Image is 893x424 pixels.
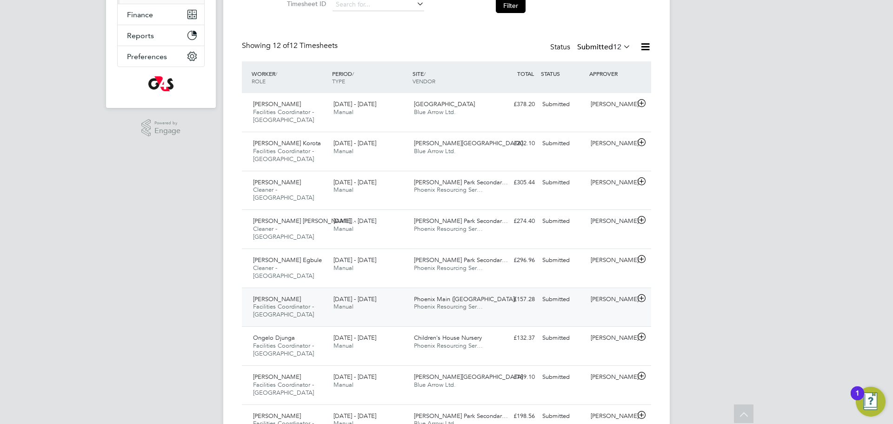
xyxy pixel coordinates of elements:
[539,253,587,268] div: Submitted
[414,303,483,310] span: Phoenix Resourcing Ser…
[253,303,314,318] span: Facilities Coordinator - [GEOGRAPHIC_DATA]
[414,178,508,186] span: [PERSON_NAME] Park Secondar…
[414,108,456,116] span: Blue Arrow Ltd.
[249,65,330,89] div: WORKER
[587,136,635,151] div: [PERSON_NAME]
[333,139,376,147] span: [DATE] - [DATE]
[587,253,635,268] div: [PERSON_NAME]
[539,65,587,82] div: STATUS
[587,175,635,190] div: [PERSON_NAME]
[333,295,376,303] span: [DATE] - [DATE]
[333,381,353,389] span: Manual
[490,97,539,112] div: £378.20
[330,65,410,89] div: PERIOD
[333,412,376,420] span: [DATE] - [DATE]
[587,65,635,82] div: APPROVER
[148,76,173,91] img: g4s-logo-retina.png
[118,46,204,67] button: Preferences
[587,409,635,424] div: [PERSON_NAME]
[333,178,376,186] span: [DATE] - [DATE]
[577,42,631,52] label: Submitted
[490,175,539,190] div: £305.44
[414,412,508,420] span: [PERSON_NAME] Park Secondar…
[333,186,353,194] span: Manual
[154,127,180,135] span: Engage
[414,186,483,194] span: Phoenix Resourcing Ser…
[587,97,635,112] div: [PERSON_NAME]
[855,393,860,405] div: 1
[333,147,353,155] span: Manual
[490,292,539,307] div: £157.28
[118,4,204,25] button: Finance
[275,70,277,77] span: /
[117,76,205,91] a: Go to home page
[587,292,635,307] div: [PERSON_NAME]
[414,139,523,147] span: [PERSON_NAME][GEOGRAPHIC_DATA]
[253,412,301,420] span: [PERSON_NAME]
[253,381,314,397] span: Facilities Coordinator - [GEOGRAPHIC_DATA]
[333,303,353,310] span: Manual
[333,342,353,350] span: Manual
[414,100,475,108] span: [GEOGRAPHIC_DATA]
[253,264,314,280] span: Cleaner - [GEOGRAPHIC_DATA]
[539,97,587,112] div: Submitted
[414,381,456,389] span: Blue Arrow Ltd.
[490,330,539,346] div: £132.37
[539,136,587,151] div: Submitted
[414,225,483,233] span: Phoenix Resourcing Ser…
[273,41,289,50] span: 12 of
[253,256,322,264] span: [PERSON_NAME] Egbule
[613,42,621,52] span: 12
[414,334,482,342] span: Children's House Nursery
[413,77,435,85] span: VENDOR
[424,70,426,77] span: /
[587,370,635,385] div: [PERSON_NAME]
[539,214,587,229] div: Submitted
[414,264,483,272] span: Phoenix Resourcing Ser…
[127,10,153,19] span: Finance
[539,292,587,307] div: Submitted
[414,295,516,303] span: Phoenix Main ([GEOGRAPHIC_DATA])
[856,387,886,417] button: Open Resource Center, 1 new notification
[242,41,340,51] div: Showing
[333,373,376,381] span: [DATE] - [DATE]
[333,100,376,108] span: [DATE] - [DATE]
[253,225,314,241] span: Cleaner - [GEOGRAPHIC_DATA]
[414,147,456,155] span: Blue Arrow Ltd.
[118,25,204,46] button: Reports
[490,136,539,151] div: £202.10
[253,334,295,342] span: Ongelo Djunga
[333,225,353,233] span: Manual
[352,70,354,77] span: /
[414,373,523,381] span: [PERSON_NAME][GEOGRAPHIC_DATA]
[332,77,345,85] span: TYPE
[539,370,587,385] div: Submitted
[414,342,483,350] span: Phoenix Resourcing Ser…
[333,256,376,264] span: [DATE] - [DATE]
[587,214,635,229] div: [PERSON_NAME]
[490,253,539,268] div: £296.96
[253,295,301,303] span: [PERSON_NAME]
[490,214,539,229] div: £274.40
[539,409,587,424] div: Submitted
[253,373,301,381] span: [PERSON_NAME]
[252,77,266,85] span: ROLE
[127,52,167,61] span: Preferences
[154,119,180,127] span: Powered by
[253,186,314,202] span: Cleaner - [GEOGRAPHIC_DATA]
[410,65,491,89] div: SITE
[141,119,181,137] a: Powered byEngage
[253,147,314,163] span: Facilities Coordinator - [GEOGRAPHIC_DATA]
[333,217,376,225] span: [DATE] - [DATE]
[253,217,357,225] span: [PERSON_NAME] [PERSON_NAME]…
[414,217,508,225] span: [PERSON_NAME] Park Secondar…
[273,41,338,50] span: 12 Timesheets
[127,31,154,40] span: Reports
[253,100,301,108] span: [PERSON_NAME]
[550,41,633,54] div: Status
[333,108,353,116] span: Manual
[253,139,321,147] span: [PERSON_NAME] Korota
[253,342,314,357] span: Facilities Coordinator - [GEOGRAPHIC_DATA]
[517,70,534,77] span: TOTAL
[333,334,376,342] span: [DATE] - [DATE]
